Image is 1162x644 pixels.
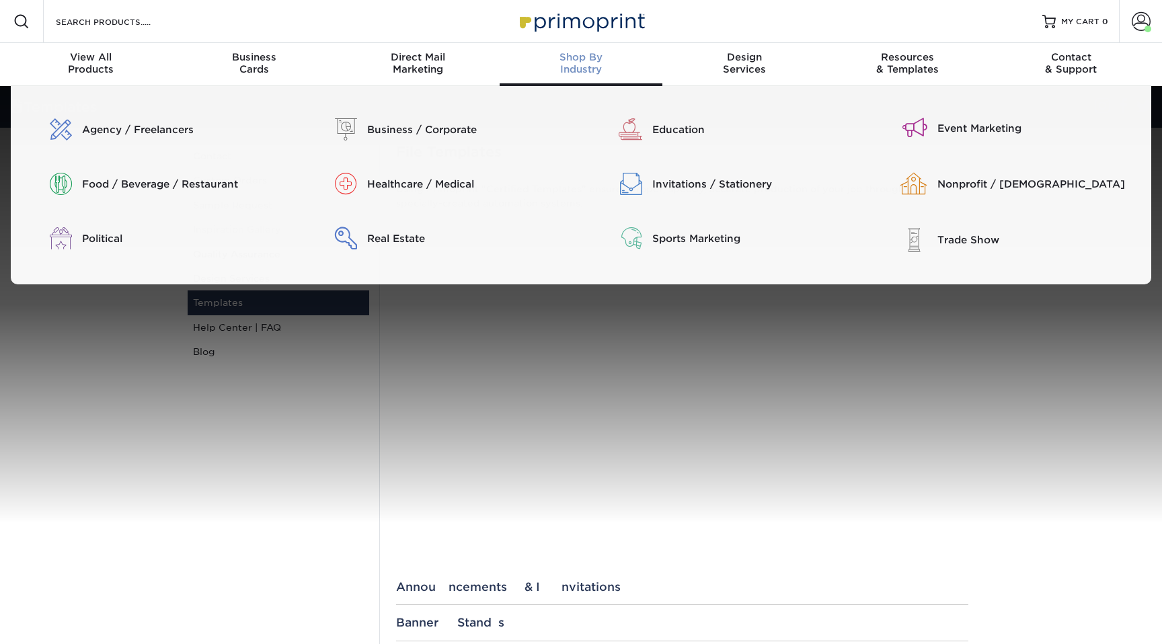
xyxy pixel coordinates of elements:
[1102,17,1108,26] span: 0
[500,51,663,63] span: Shop By
[21,173,286,195] a: Food / Beverage / Restaurant
[9,51,173,75] div: Products
[500,51,663,75] div: Industry
[82,177,286,192] div: Food / Beverage / Restaurant
[989,43,1153,86] a: Contact& Support
[306,118,571,140] a: Business / Corporate
[367,231,571,246] div: Real Estate
[514,7,648,36] img: Primoprint
[662,51,826,75] div: Services
[9,43,173,86] a: View AllProducts
[1061,16,1099,28] span: MY CART
[826,51,989,63] span: Resources
[306,173,571,195] a: Healthcare / Medical
[591,173,856,195] a: Invitations / Stationery
[591,118,856,140] a: Education
[989,51,1153,75] div: & Support
[396,580,968,594] div: Announcements & Invitations
[591,227,856,249] a: Sports Marketing
[9,51,173,63] span: View All
[21,118,286,140] a: Agency / Freelancers
[652,177,856,192] div: Invitations / Stationery
[937,121,1141,136] div: Event Marketing
[937,233,1141,247] div: Trade Show
[662,43,826,86] a: DesignServices
[876,118,1141,138] a: Event Marketing
[937,177,1141,192] div: Nonprofit / [DEMOGRAPHIC_DATA]
[82,122,286,137] div: Agency / Freelancers
[652,122,856,137] div: Education
[82,231,286,246] div: Political
[876,227,1141,252] a: Trade Show
[54,13,186,30] input: SEARCH PRODUCTS.....
[336,43,500,86] a: Direct MailMarketing
[173,43,336,86] a: BusinessCards
[662,51,826,63] span: Design
[306,227,571,249] a: Real Estate
[367,177,571,192] div: Healthcare / Medical
[652,231,856,246] div: Sports Marketing
[876,173,1141,195] a: Nonprofit / [DEMOGRAPHIC_DATA]
[173,51,336,75] div: Cards
[336,51,500,63] span: Direct Mail
[500,43,663,86] a: Shop ByIndustry
[826,51,989,75] div: & Templates
[21,227,286,249] a: Political
[367,122,571,137] div: Business / Corporate
[826,43,989,86] a: Resources& Templates
[336,51,500,75] div: Marketing
[396,616,968,629] div: Banner Stands
[989,51,1153,63] span: Contact
[173,51,336,63] span: Business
